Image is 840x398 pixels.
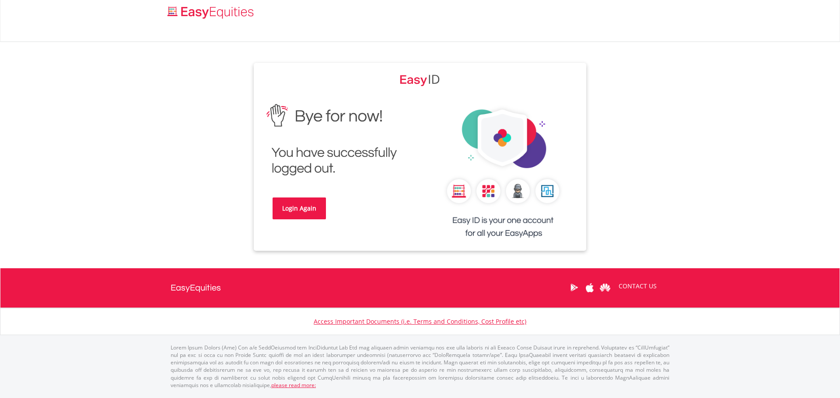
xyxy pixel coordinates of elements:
[582,274,597,301] a: Apple
[166,5,257,20] img: EasyEquities_Logo.png
[612,274,663,298] a: CONTACT US
[314,317,526,325] a: Access Important Documents (i.e. Terms and Conditions, Cost Profile etc)
[400,72,440,87] img: EasyEquities
[260,98,413,182] img: EasyEquities
[164,2,257,20] a: Home page
[427,98,580,251] img: EasyEquities
[171,344,669,389] p: Lorem Ipsum Dolors (Ame) Con a/e SeddOeiusmod tem InciDiduntut Lab Etd mag aliquaen admin veniamq...
[273,197,326,219] a: Login Again
[567,274,582,301] a: Google Play
[597,274,612,301] a: Huawei
[171,268,221,308] a: EasyEquities
[271,381,316,389] a: please read more:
